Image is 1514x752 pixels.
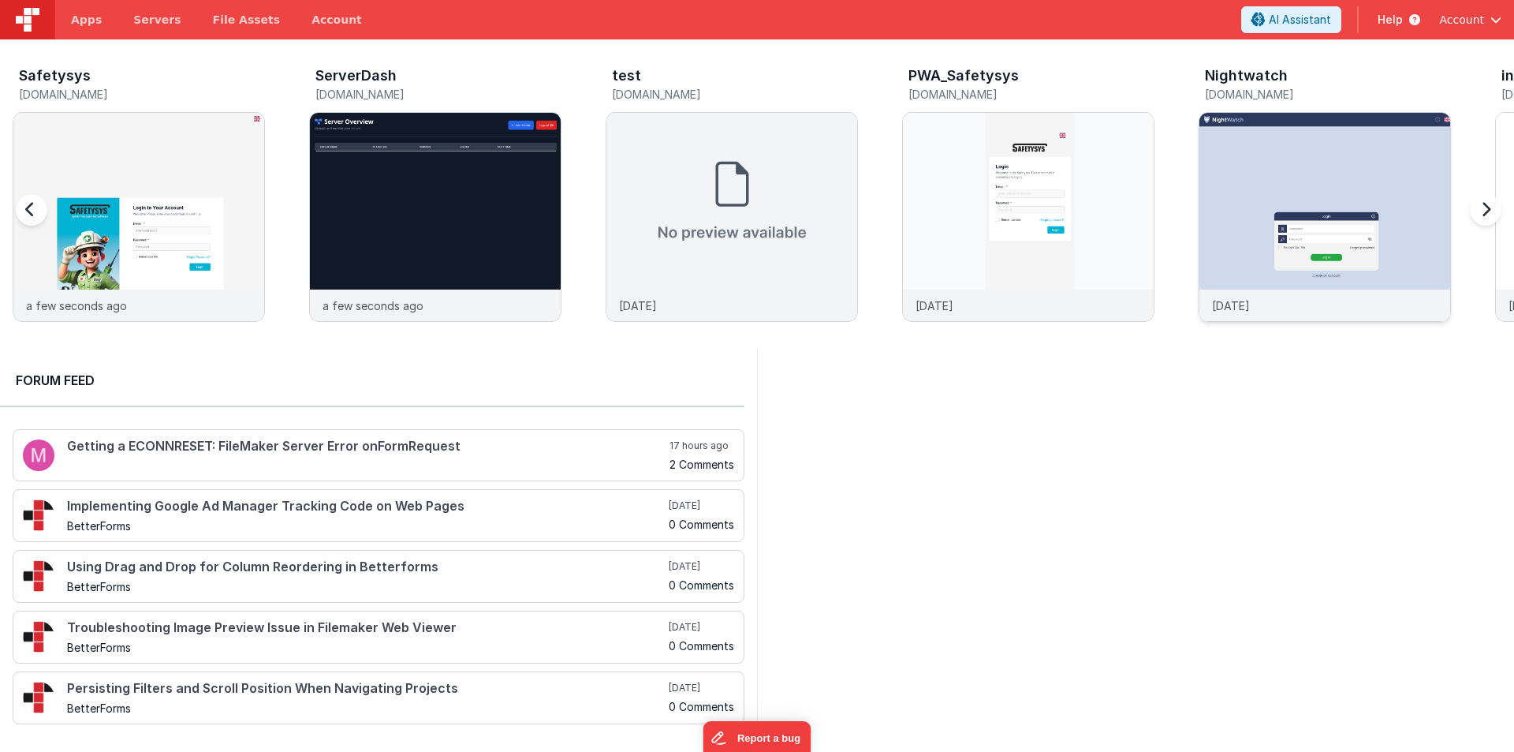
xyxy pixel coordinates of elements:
h5: 17 hours ago [669,440,734,452]
span: Help [1378,12,1403,28]
h5: BetterForms [67,581,666,593]
h5: [DATE] [669,560,734,573]
p: [DATE] [915,297,953,314]
h5: 0 Comments [669,701,734,713]
a: Using Drag and Drop for Column Reordering in Betterforms BetterForms [DATE] 0 Comments [13,550,744,603]
img: 295_2.png [23,499,54,531]
h5: [DATE] [669,499,734,512]
h5: [DOMAIN_NAME] [908,88,1154,100]
h5: [DOMAIN_NAME] [1205,88,1451,100]
h3: Safetysys [19,68,91,84]
h5: [DOMAIN_NAME] [315,88,561,100]
p: [DATE] [619,297,657,314]
h3: ServerDash [315,68,397,84]
a: Getting a ECONNRESET: FileMaker Server Error onFormRequest 17 hours ago 2 Comments [13,429,744,481]
h2: Forum Feed [16,371,729,390]
p: [DATE] [1212,297,1250,314]
h5: 0 Comments [669,640,734,652]
h5: [DATE] [669,682,734,694]
h3: Nightwatch [1205,68,1288,84]
h4: Getting a ECONNRESET: FileMaker Server Error onFormRequest [67,440,666,454]
h5: BetterForms [67,642,666,653]
img: 295_2.png [23,560,54,592]
span: Apps [71,12,102,28]
img: 100.png [23,440,54,471]
img: 295_2.png [23,621,54,653]
h4: Persisting Filters and Scroll Position When Navigating Projects [67,682,666,696]
h3: PWA_Safetysys [908,68,1019,84]
span: Servers [133,12,181,28]
h5: [DOMAIN_NAME] [19,88,265,100]
h4: Using Drag and Drop for Column Reordering in Betterforms [67,560,666,574]
a: Implementing Google Ad Manager Tracking Code on Web Pages BetterForms [DATE] 0 Comments [13,489,744,542]
img: 295_2.png [23,682,54,713]
h5: [DATE] [669,621,734,634]
span: File Assets [213,12,281,28]
h5: 2 Comments [669,458,734,470]
a: Troubleshooting Image Preview Issue in Filemaker Web Viewer BetterForms [DATE] 0 Comments [13,611,744,664]
button: AI Assistant [1241,6,1341,33]
p: a few seconds ago [323,297,423,314]
h5: 0 Comments [669,579,734,591]
h5: BetterForms [67,520,666,532]
h5: BetterForms [67,702,666,714]
h5: [DOMAIN_NAME] [612,88,858,100]
button: Account [1439,12,1501,28]
a: Persisting Filters and Scroll Position When Navigating Projects BetterForms [DATE] 0 Comments [13,672,744,724]
h3: test [612,68,641,84]
span: Account [1439,12,1484,28]
h5: 0 Comments [669,518,734,530]
span: AI Assistant [1269,12,1331,28]
h4: Troubleshooting Image Preview Issue in Filemaker Web Viewer [67,621,666,635]
h4: Implementing Google Ad Manager Tracking Code on Web Pages [67,499,666,514]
